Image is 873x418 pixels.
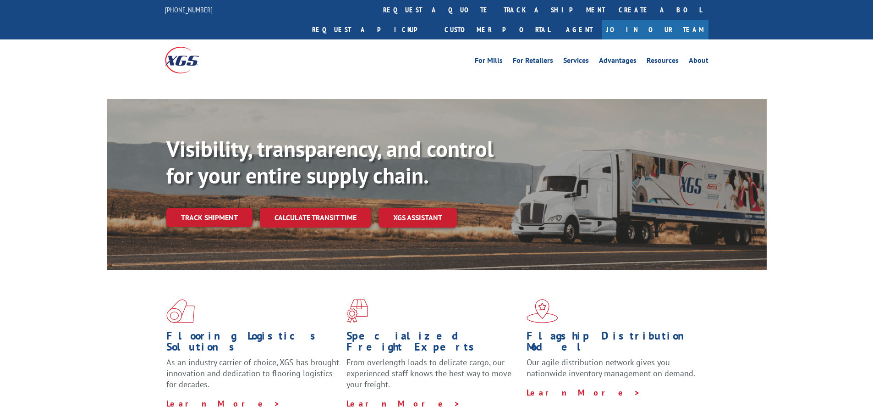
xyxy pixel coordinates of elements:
[527,387,641,398] a: Learn More >
[647,57,679,67] a: Resources
[346,398,461,409] a: Learn More >
[166,299,195,323] img: xgs-icon-total-supply-chain-intelligence-red
[346,330,520,357] h1: Specialized Freight Experts
[475,57,503,67] a: For Mills
[527,357,695,379] span: Our agile distribution network gives you nationwide inventory management on demand.
[166,208,253,227] a: Track shipment
[166,357,339,390] span: As an industry carrier of choice, XGS has brought innovation and dedication to flooring logistics...
[166,330,340,357] h1: Flooring Logistics Solutions
[527,330,700,357] h1: Flagship Distribution Model
[438,20,557,39] a: Customer Portal
[602,20,708,39] a: Join Our Team
[513,57,553,67] a: For Retailers
[379,208,457,228] a: XGS ASSISTANT
[346,299,368,323] img: xgs-icon-focused-on-flooring-red
[557,20,602,39] a: Agent
[527,299,558,323] img: xgs-icon-flagship-distribution-model-red
[689,57,708,67] a: About
[599,57,637,67] a: Advantages
[166,398,280,409] a: Learn More >
[166,134,494,189] b: Visibility, transparency, and control for your entire supply chain.
[346,357,520,398] p: From overlength loads to delicate cargo, our experienced staff knows the best way to move your fr...
[563,57,589,67] a: Services
[305,20,438,39] a: Request a pickup
[260,208,371,228] a: Calculate transit time
[165,5,213,14] a: [PHONE_NUMBER]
